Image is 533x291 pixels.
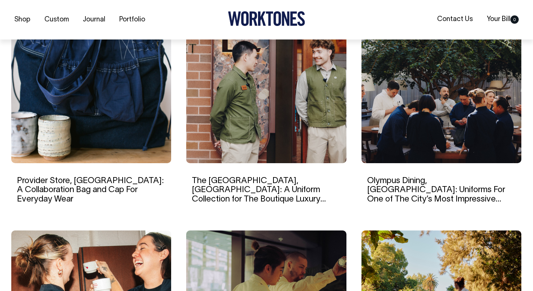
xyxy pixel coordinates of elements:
a: Shop [11,14,33,26]
img: Provider Store, Sydney: A Collaboration Bag and Cap For Everyday Wear [11,18,171,163]
a: Provider Store, [GEOGRAPHIC_DATA]: A Collaboration Bag and Cap For Everyday Wear [17,177,164,203]
img: The EVE Hotel, Sydney: A Uniform Collection for The Boutique Luxury Hotel [186,18,346,163]
a: Portfolio [116,14,148,26]
a: Your Bill0 [484,13,522,26]
a: Custom [41,14,72,26]
a: Contact Us [434,13,476,26]
a: Olympus Dining, [GEOGRAPHIC_DATA]: Uniforms For One of The City’s Most Impressive Dining Rooms [367,177,505,212]
span: 0 [510,15,519,24]
a: Journal [80,14,108,26]
a: The [GEOGRAPHIC_DATA], [GEOGRAPHIC_DATA]: A Uniform Collection for The Boutique Luxury Hotel [192,177,326,212]
img: Olympus Dining, Sydney: Uniforms For One of The City’s Most Impressive Dining Rooms [361,18,521,163]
